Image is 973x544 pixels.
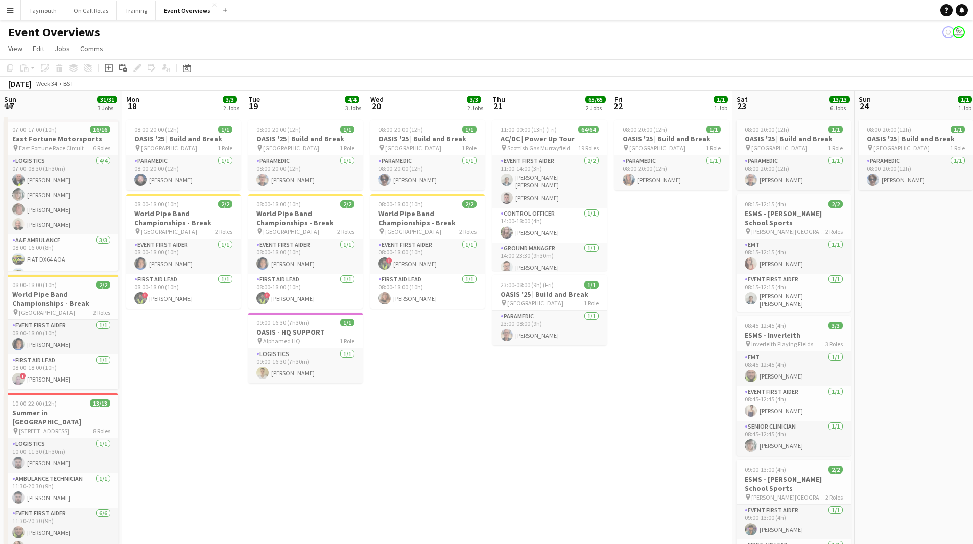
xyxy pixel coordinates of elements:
[248,313,363,383] div: 09:00-16:30 (7h30m)1/1OASIS - HQ SUPPORT Alphamed HQ1 RoleLogistics1/109:00-16:30 (7h30m)[PERSON_...
[340,126,354,133] span: 1/1
[218,144,232,152] span: 1 Role
[4,120,118,271] div: 07:00-17:00 (10h)16/16East Fortune Motorsports East Fortune Race Circuit6 RolesLogistics4/407:00-...
[12,126,57,133] span: 07:00-17:00 (10h)
[492,155,607,208] app-card-role: Event First Aider2/211:00-14:00 (3h)[PERSON_NAME] [PERSON_NAME][PERSON_NAME]
[12,281,57,289] span: 08:00-18:00 (10h)
[263,337,300,345] span: Alphamed HQ
[507,299,563,307] span: [GEOGRAPHIC_DATA]
[80,44,103,53] span: Comms
[613,100,623,112] span: 22
[126,94,139,104] span: Mon
[751,493,825,501] span: [PERSON_NAME][GEOGRAPHIC_DATA]
[4,42,27,55] a: View
[4,134,118,144] h3: East Fortune Motorsports
[97,96,117,103] span: 31/31
[19,144,84,152] span: East Fortune Race Circuit
[492,208,607,243] app-card-role: Control Officer1/114:00-18:00 (4h)[PERSON_NAME]
[578,126,599,133] span: 64/64
[830,104,849,112] div: 6 Jobs
[345,104,361,112] div: 3 Jobs
[218,126,232,133] span: 1/1
[737,134,851,144] h3: OASIS '25 | Build and Break
[248,239,363,274] app-card-role: Event First Aider1/108:00-18:00 (10h)[PERSON_NAME]
[370,155,485,190] app-card-role: Paramedic1/108:00-20:00 (12h)[PERSON_NAME]
[126,120,241,190] app-job-card: 08:00-20:00 (12h)1/1OASIS '25 | Build and Break [GEOGRAPHIC_DATA]1 RoleParamedic1/108:00-20:00 (1...
[828,126,843,133] span: 1/1
[951,126,965,133] span: 1/1
[126,155,241,190] app-card-role: Paramedic1/108:00-20:00 (12h)[PERSON_NAME]
[501,126,557,133] span: 11:00-00:00 (13h) (Fri)
[737,194,851,312] app-job-card: 08:15-12:15 (4h)2/2ESMS - [PERSON_NAME] School Sports [PERSON_NAME][GEOGRAPHIC_DATA]2 RolesEMT1/1...
[4,290,118,308] h3: World Pipe Band Championships - Break
[141,228,197,235] span: [GEOGRAPHIC_DATA]
[492,275,607,345] app-job-card: 23:00-08:00 (9h) (Fri)1/1OASIS '25 | Build and Break [GEOGRAPHIC_DATA]1 RoleParamedic1/123:00-08:...
[248,94,260,104] span: Tue
[33,44,44,53] span: Edit
[90,126,110,133] span: 16/16
[386,257,392,264] span: !
[8,79,32,89] div: [DATE]
[586,104,605,112] div: 2 Jobs
[578,144,599,152] span: 19 Roles
[256,200,301,208] span: 08:00-18:00 (10h)
[737,155,851,190] app-card-role: Paramedic1/108:00-20:00 (12h)[PERSON_NAME]
[134,126,179,133] span: 08:00-20:00 (12h)
[370,194,485,309] app-job-card: 08:00-18:00 (10h)2/2World Pipe Band Championships - Break [GEOGRAPHIC_DATA]2 RolesEvent First Aid...
[828,322,843,329] span: 3/3
[584,299,599,307] span: 1 Role
[90,399,110,407] span: 13/13
[370,120,485,190] app-job-card: 08:00-20:00 (12h)1/1OASIS '25 | Build and Break [GEOGRAPHIC_DATA]1 RoleParamedic1/108:00-20:00 (1...
[223,96,237,103] span: 3/3
[337,228,354,235] span: 2 Roles
[735,100,748,112] span: 23
[4,320,118,354] app-card-role: Event First Aider1/108:00-18:00 (10h)[PERSON_NAME]
[492,243,607,277] app-card-role: Ground Manager1/114:00-23:30 (9h30m)[PERSON_NAME]
[263,144,319,152] span: [GEOGRAPHIC_DATA]
[96,281,110,289] span: 2/2
[369,100,384,112] span: 20
[55,44,70,53] span: Jobs
[21,1,65,20] button: Taymouth
[385,228,441,235] span: [GEOGRAPHIC_DATA]
[256,319,310,326] span: 09:00-16:30 (7h30m)
[737,120,851,190] div: 08:00-20:00 (12h)1/1OASIS '25 | Build and Break [GEOGRAPHIC_DATA]1 RoleParamedic1/108:00-20:00 (1...
[737,239,851,274] app-card-role: EMT1/108:15-12:15 (4h)[PERSON_NAME]
[126,194,241,309] app-job-card: 08:00-18:00 (10h)2/2World Pipe Band Championships - Break [GEOGRAPHIC_DATA]2 RolesEvent First Aid...
[706,144,721,152] span: 1 Role
[248,209,363,227] h3: World Pipe Band Championships - Break
[126,134,241,144] h3: OASIS '25 | Build and Break
[248,155,363,190] app-card-role: Paramedic1/108:00-20:00 (12h)[PERSON_NAME]
[492,290,607,299] h3: OASIS '25 | Build and Break
[12,399,57,407] span: 10:00-22:00 (12h)
[825,493,843,501] span: 2 Roles
[585,96,606,103] span: 65/65
[958,104,971,112] div: 1 Job
[4,275,118,389] app-job-card: 08:00-18:00 (10h)2/2World Pipe Band Championships - Break [GEOGRAPHIC_DATA]2 RolesEvent First Aid...
[248,194,363,309] div: 08:00-18:00 (10h)2/2World Pipe Band Championships - Break [GEOGRAPHIC_DATA]2 RolesEvent First Aid...
[126,274,241,309] app-card-role: First Aid Lead1/108:00-18:00 (10h)![PERSON_NAME]
[4,234,118,299] app-card-role: A&E Ambulance3/308:00-16:00 (8h)FIAT DX64 AOAFIAT DX65 AAK
[737,330,851,340] h3: ESMS - Inverleith
[467,104,483,112] div: 2 Jobs
[141,144,197,152] span: [GEOGRAPHIC_DATA]
[462,144,477,152] span: 1 Role
[829,96,850,103] span: 13/13
[134,200,179,208] span: 08:00-18:00 (10h)
[340,144,354,152] span: 1 Role
[950,144,965,152] span: 1 Role
[93,427,110,435] span: 8 Roles
[614,155,729,190] app-card-role: Paramedic1/108:00-20:00 (12h)[PERSON_NAME]
[93,309,110,316] span: 2 Roles
[248,327,363,337] h3: OASIS - HQ SUPPORT
[584,281,599,289] span: 1/1
[714,96,728,103] span: 1/1
[459,228,477,235] span: 2 Roles
[629,144,685,152] span: [GEOGRAPHIC_DATA]
[492,94,505,104] span: Thu
[859,120,973,190] app-job-card: 08:00-20:00 (12h)1/1OASIS '25 | Build and Break [GEOGRAPHIC_DATA]1 RoleParamedic1/108:00-20:00 (1...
